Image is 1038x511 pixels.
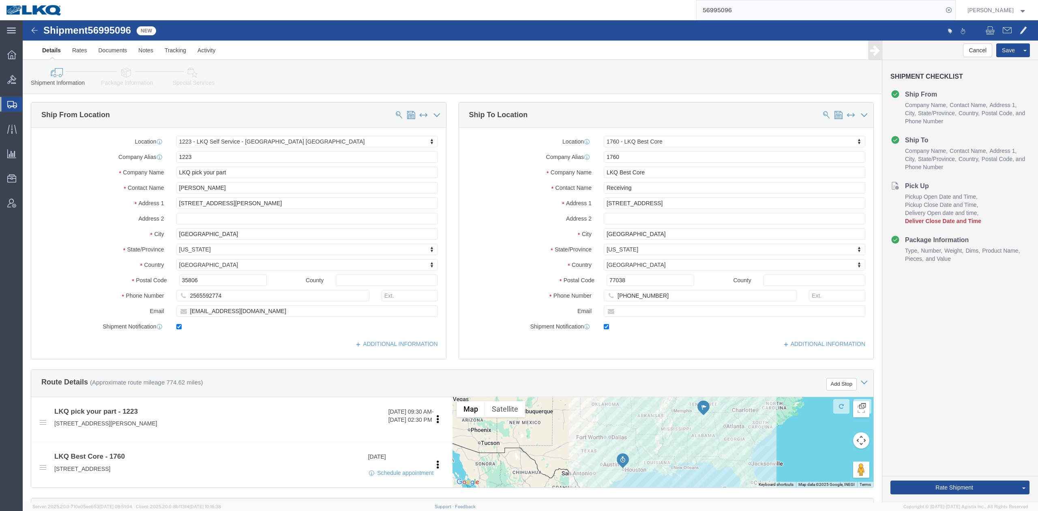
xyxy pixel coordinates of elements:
[435,504,455,509] a: Support
[189,504,221,509] span: [DATE] 10:16:38
[455,504,476,509] a: Feedback
[23,20,1038,502] iframe: FS Legacy Container
[99,504,132,509] span: [DATE] 09:51:04
[697,0,943,20] input: Search for shipment number, reference number
[967,5,1027,15] button: [PERSON_NAME]
[136,504,221,509] span: Client: 2025.20.0-8b113f4
[903,503,1028,510] span: Copyright © [DATE]-[DATE] Agistix Inc., All Rights Reserved
[32,504,132,509] span: Server: 2025.20.0-710e05ee653
[6,4,62,16] img: logo
[967,6,1014,15] span: Nick Marzano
